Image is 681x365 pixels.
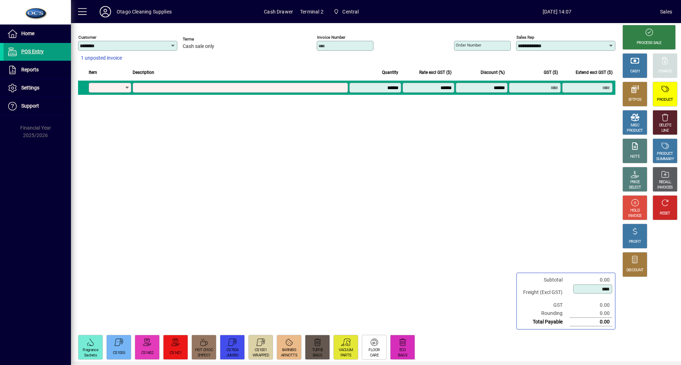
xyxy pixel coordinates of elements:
[78,52,125,65] button: 1 unposted invoice
[133,69,154,76] span: Description
[21,49,44,54] span: POS Entry
[660,6,672,17] div: Sales
[78,35,96,40] mat-label: Customer
[520,284,570,301] td: Freight (Excl GST)
[21,103,39,109] span: Support
[658,69,672,74] div: CHARGE
[454,6,660,17] span: [DATE] 14:07
[313,353,322,358] div: BAGS
[659,180,671,185] div: RECALL
[4,97,71,115] a: Support
[21,31,34,36] span: Home
[4,61,71,79] a: Reports
[226,353,239,358] div: JUMBO
[117,6,172,17] div: Otago Cleaning Supplies
[629,239,641,245] div: PROFIT
[544,69,558,76] span: GST ($)
[226,348,238,353] div: CS7006
[456,43,481,48] mat-label: Order number
[81,54,122,62] span: 1 unposted invoice
[398,353,407,358] div: BAGS
[94,5,117,18] button: Profile
[255,348,267,353] div: CS1001
[4,79,71,97] a: Settings
[659,123,671,128] div: DELETE
[657,97,673,103] div: PRODUCT
[312,348,323,353] div: TUFFIE
[629,97,642,103] div: EFTPOS
[113,350,125,356] div: CS1055
[630,208,640,213] div: HOLD
[661,128,669,134] div: LINE
[83,348,98,353] div: Fragrance
[141,350,153,356] div: CS1402
[281,353,297,358] div: ARNOTTS
[576,69,613,76] span: Extend excl GST ($)
[657,151,673,157] div: PRODUCT
[637,40,661,46] div: PROCESS SALE
[570,276,612,284] td: 0.00
[183,37,225,42] span: Terms
[264,6,293,17] span: Cash Drawer
[21,85,39,91] span: Settings
[84,353,97,358] div: Sachets
[300,6,323,17] span: Terminal 2
[626,268,643,273] div: DISCOUNT
[317,35,345,40] mat-label: Invoice number
[342,6,359,17] span: Central
[4,25,71,43] a: Home
[183,44,214,49] span: Cash sale only
[520,318,570,326] td: Total Payable
[382,69,398,76] span: Quantity
[570,318,612,326] td: 0.00
[399,348,406,353] div: ECO
[630,69,640,74] div: CASH
[660,211,670,216] div: RESET
[570,301,612,309] td: 0.00
[340,353,351,358] div: PARTS
[419,69,452,76] span: Rate excl GST ($)
[570,309,612,318] td: 0.00
[656,157,674,162] div: SUMMARY
[520,301,570,309] td: GST
[21,67,39,72] span: Reports
[198,353,211,358] div: 2HPDC1
[516,35,534,40] mat-label: Sales rep
[520,309,570,318] td: Rounding
[627,128,643,134] div: PRODUCT
[628,213,641,219] div: INVOICE
[629,185,641,190] div: SELECT
[331,5,362,18] span: Central
[282,348,296,353] div: 8ARNBIS
[339,348,353,353] div: VACUUM
[630,154,640,159] div: NOTE
[253,353,269,358] div: WRAPPED
[631,123,639,128] div: MISC
[630,180,640,185] div: PRICE
[195,348,213,353] div: HOT CHOC
[657,185,672,190] div: INVOICES
[370,353,378,358] div: CARE
[520,276,570,284] td: Subtotal
[89,69,97,76] span: Item
[170,350,182,356] div: CS1421
[481,69,505,76] span: Discount (%)
[369,348,380,353] div: FLOOR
